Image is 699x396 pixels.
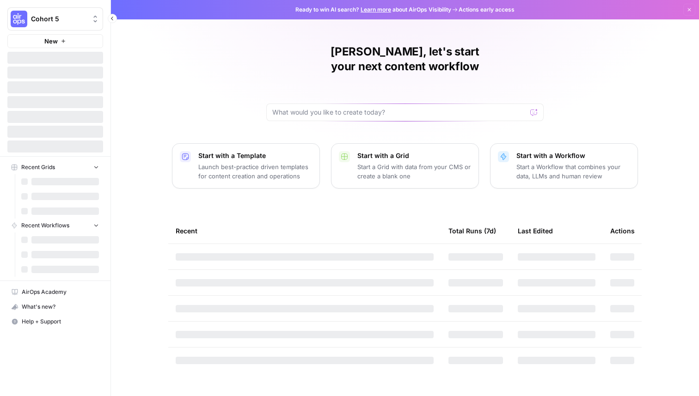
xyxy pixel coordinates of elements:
[8,300,103,314] div: What's new?
[459,6,515,14] span: Actions early access
[266,44,544,74] h1: [PERSON_NAME], let's start your next content workflow
[610,218,635,244] div: Actions
[31,14,87,24] span: Cohort 5
[7,299,103,314] button: What's new?
[295,6,451,14] span: Ready to win AI search? about AirOps Visibility
[357,151,471,160] p: Start with a Grid
[11,11,27,27] img: Cohort 5 Logo
[331,143,479,189] button: Start with a GridStart a Grid with data from your CMS or create a blank one
[7,34,103,48] button: New
[516,162,630,181] p: Start a Workflow that combines your data, LLMs and human review
[516,151,630,160] p: Start with a Workflow
[7,314,103,329] button: Help + Support
[176,218,434,244] div: Recent
[7,7,103,30] button: Workspace: Cohort 5
[172,143,320,189] button: Start with a TemplateLaunch best-practice driven templates for content creation and operations
[518,218,553,244] div: Last Edited
[272,108,527,117] input: What would you like to create today?
[21,221,69,230] span: Recent Workflows
[22,288,99,296] span: AirOps Academy
[21,163,55,171] span: Recent Grids
[22,317,99,326] span: Help + Support
[7,285,103,299] a: AirOps Academy
[198,151,312,160] p: Start with a Template
[361,6,391,13] a: Learn more
[357,162,471,181] p: Start a Grid with data from your CMS or create a blank one
[448,218,496,244] div: Total Runs (7d)
[7,219,103,232] button: Recent Workflows
[7,160,103,174] button: Recent Grids
[490,143,638,189] button: Start with a WorkflowStart a Workflow that combines your data, LLMs and human review
[44,37,58,46] span: New
[198,162,312,181] p: Launch best-practice driven templates for content creation and operations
